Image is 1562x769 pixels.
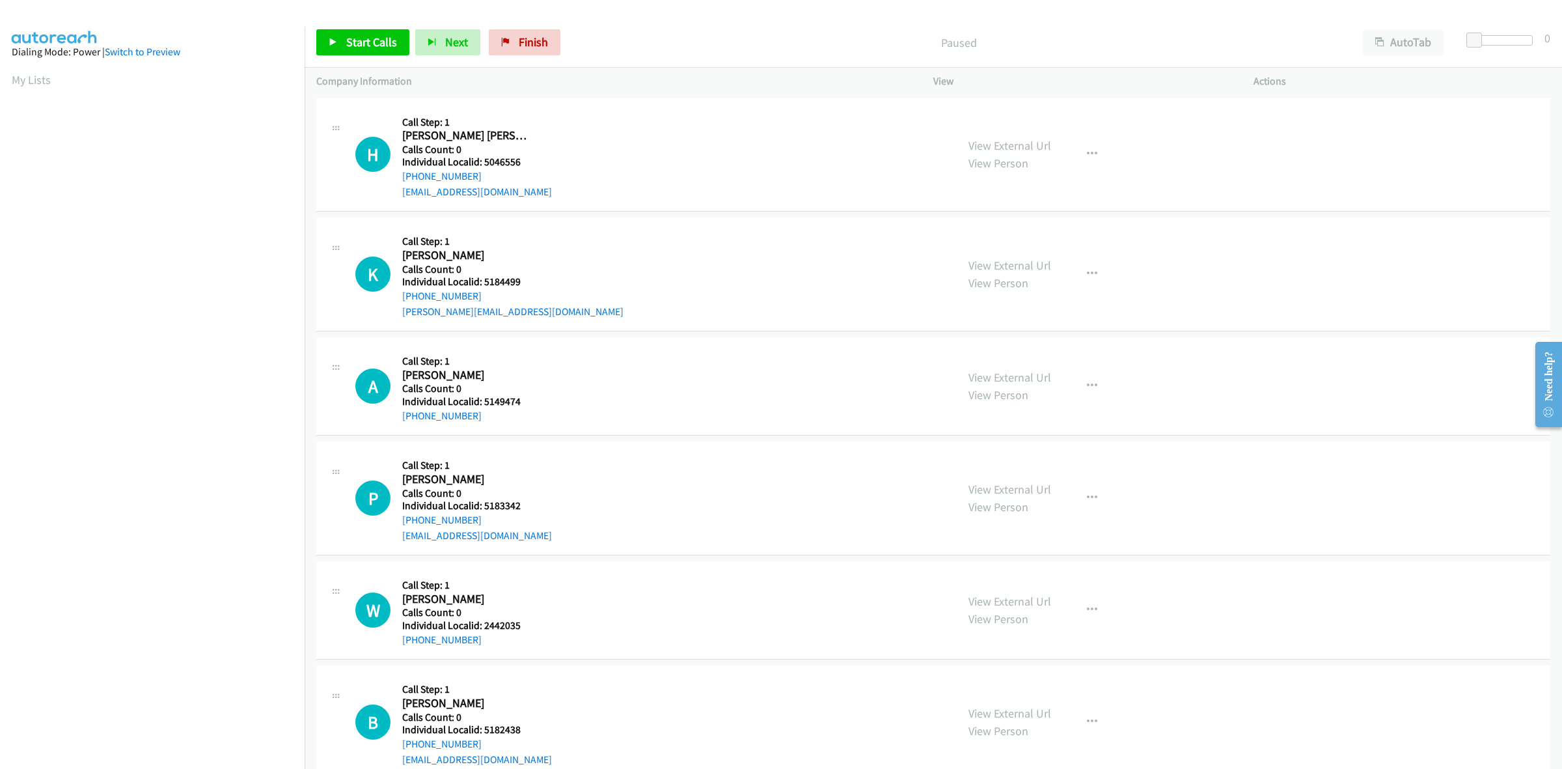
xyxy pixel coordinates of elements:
[355,705,390,740] div: The call is yet to be attempted
[402,305,623,318] a: [PERSON_NAME][EMAIL_ADDRESS][DOMAIN_NAME]
[355,369,390,404] div: The call is yet to be attempted
[402,275,623,288] h5: Individual Localid: 5184499
[489,29,560,55] a: Finish
[933,74,1230,89] p: View
[968,387,1028,402] a: View Person
[402,170,482,182] a: [PHONE_NUMBER]
[316,29,409,55] a: Start Calls
[519,35,548,49] span: Finish
[402,711,552,724] h5: Calls Count: 0
[1254,74,1550,89] p: Actions
[1524,333,1562,436] iframe: Resource Center
[968,275,1028,290] a: View Person
[402,472,527,487] h2: [PERSON_NAME]
[402,235,623,248] h5: Call Step: 1
[355,593,390,628] h1: W
[968,258,1051,273] a: View External Url
[1363,29,1444,55] button: AutoTab
[1544,29,1550,47] div: 0
[12,44,293,60] div: Dialing Mode: Power |
[346,35,397,49] span: Start Calls
[402,683,552,696] h5: Call Step: 1
[1473,35,1533,46] div: Delay between calls (in seconds)
[355,481,390,516] div: The call is yet to be attempted
[402,634,482,646] a: [PHONE_NUMBER]
[415,29,480,55] button: Next
[105,46,180,58] a: Switch to Preview
[968,594,1051,609] a: View External Url
[968,156,1028,171] a: View Person
[402,619,527,632] h5: Individual Localid: 2442035
[402,395,527,408] h5: Individual Localid: 5149474
[578,34,1339,51] p: Paused
[355,137,390,172] h1: H
[402,116,552,129] h5: Call Step: 1
[402,514,482,526] a: [PHONE_NUMBER]
[402,753,552,766] a: [EMAIL_ADDRESS][DOMAIN_NAME]
[12,72,51,87] a: My Lists
[402,410,482,422] a: [PHONE_NUMBER]
[402,368,527,383] h2: [PERSON_NAME]
[355,137,390,172] div: The call is yet to be attempted
[402,290,482,302] a: [PHONE_NUMBER]
[402,382,527,395] h5: Calls Count: 0
[402,723,552,736] h5: Individual Localid: 5182438
[316,74,910,89] p: Company Information
[355,593,390,628] div: The call is yet to be attempted
[355,705,390,740] h1: B
[968,723,1028,738] a: View Person
[968,138,1051,153] a: View External Url
[402,263,623,276] h5: Calls Count: 0
[402,355,527,368] h5: Call Step: 1
[355,257,390,292] h1: K
[968,482,1051,497] a: View External Url
[968,370,1051,385] a: View External Url
[402,459,552,472] h5: Call Step: 1
[402,499,552,512] h5: Individual Localid: 5183342
[402,143,552,156] h5: Calls Count: 0
[402,579,527,592] h5: Call Step: 1
[355,257,390,292] div: The call is yet to be attempted
[968,611,1028,626] a: View Person
[355,481,390,516] h1: P
[968,499,1028,514] a: View Person
[402,696,527,711] h2: [PERSON_NAME]
[12,100,305,719] iframe: Dialpad
[402,186,552,198] a: [EMAIL_ADDRESS][DOMAIN_NAME]
[402,738,482,750] a: [PHONE_NUMBER]
[402,592,527,607] h2: [PERSON_NAME]
[968,706,1051,721] a: View External Url
[402,248,527,263] h2: [PERSON_NAME]
[402,156,552,169] h5: Individual Localid: 5046556
[402,128,527,143] h2: [PERSON_NAME] [PERSON_NAME]
[445,35,468,49] span: Next
[355,369,390,404] h1: A
[402,487,552,500] h5: Calls Count: 0
[402,529,552,542] a: [EMAIL_ADDRESS][DOMAIN_NAME]
[402,606,527,619] h5: Calls Count: 0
